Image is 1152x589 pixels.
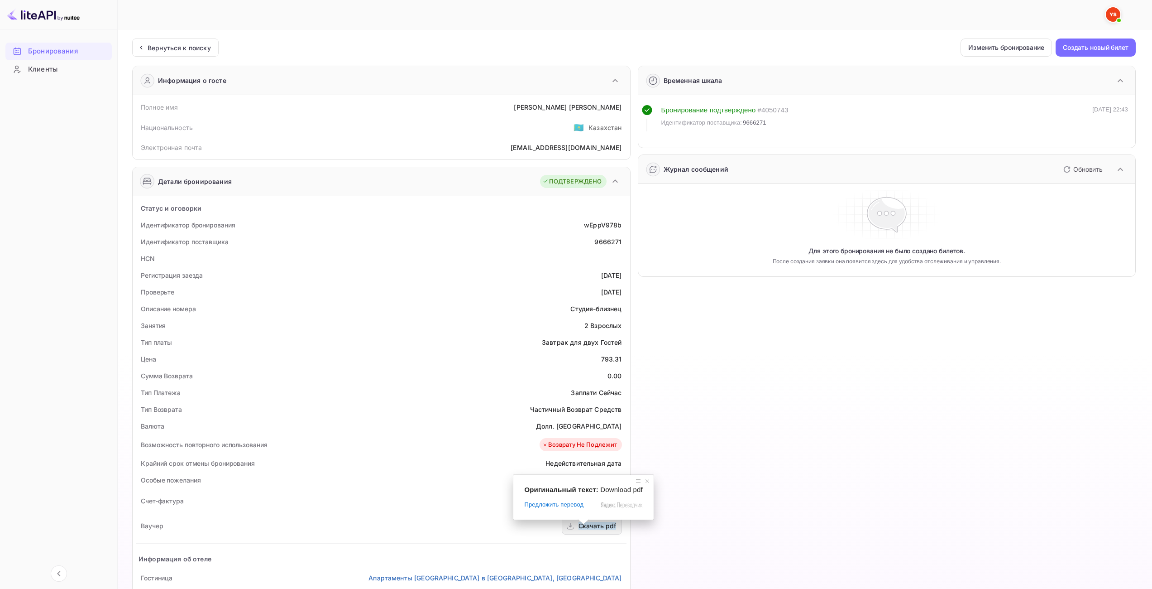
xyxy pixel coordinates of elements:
[773,257,1001,266] ya-tr-span: После создания заявки она появится здесь для удобства отслеживания и управления.
[148,44,211,52] ya-tr-span: Вернуться к поиску
[584,322,622,329] ya-tr-span: 2 Взрослых
[743,119,766,126] ya-tr-span: 9666271
[5,61,112,78] div: Клиенты
[141,372,193,380] ya-tr-span: Сумма Возврата
[1056,39,1136,57] button: Создать новый билет
[5,61,112,77] a: Клиенты
[141,476,201,484] ya-tr-span: Особые пожелания
[141,522,163,530] ya-tr-span: Ваучер
[1106,7,1120,22] img: Служба Поддержки Яндекса
[569,103,622,111] ya-tr-span: [PERSON_NAME]
[28,46,78,57] ya-tr-span: Бронирования
[545,459,621,467] ya-tr-span: Недействительная дата
[5,43,112,59] a: Бронирования
[141,406,182,413] ya-tr-span: Тип Возврата
[368,574,621,582] ya-tr-span: Апартаменты [GEOGRAPHIC_DATA] в [GEOGRAPHIC_DATA], [GEOGRAPHIC_DATA]
[710,106,756,114] ya-tr-span: подтверждено
[1073,165,1103,173] ya-tr-span: Обновить
[5,43,112,60] div: Бронирования
[524,501,583,509] span: Предложить перевод
[530,406,622,413] ya-tr-span: Частичный Возврат Средств
[141,288,174,296] ya-tr-span: Проверьте
[571,389,621,396] ya-tr-span: Заплати Сейчас
[158,177,232,186] ya-tr-span: Детали бронирования
[524,486,598,493] span: Оригинальный текст:
[141,322,166,329] ya-tr-span: Занятия
[961,39,1052,57] button: Изменить бронирование
[664,77,722,84] ya-tr-span: Временная шкала
[141,221,235,229] ya-tr-span: Идентификатор бронирования
[661,106,708,114] ya-tr-span: Бронирование
[664,165,728,173] ya-tr-span: Журнал сообщений
[808,246,965,256] ya-tr-span: Для этого бронирования не было создано билетов.
[141,204,202,212] ya-tr-span: Статус и оговорки
[141,144,202,151] ya-tr-span: Электронная почта
[141,355,156,363] ya-tr-span: Цена
[578,522,616,530] ya-tr-span: Скачать pdf
[141,459,255,467] ya-tr-span: Крайний срок отмены бронирования
[548,440,617,449] ya-tr-span: Возврату не подлежит
[141,271,203,279] ya-tr-span: Регистрация заезда
[542,338,621,346] ya-tr-span: Завтрак для двух Гостей
[607,371,622,381] div: 0.00
[601,354,622,364] div: 793.31
[757,105,788,116] div: # 4050743
[141,574,172,582] ya-tr-span: Гостиница
[141,497,184,505] ya-tr-span: Счет-фактура
[1058,162,1106,177] button: Обновить
[7,7,80,22] img: Логотип LiteAPI
[574,122,584,132] ya-tr-span: 🇰🇿
[570,305,621,313] ya-tr-span: Студия-близнец
[141,103,178,111] ya-tr-span: Полное имя
[158,76,226,85] ya-tr-span: Информация о госте
[141,422,164,430] ya-tr-span: Валюта
[594,237,621,246] div: 9666271
[141,238,229,246] ya-tr-span: Идентификатор поставщика
[574,119,584,135] span: США
[536,422,621,430] ya-tr-span: Долл. [GEOGRAPHIC_DATA]
[51,565,67,582] button: Свернуть навигацию
[141,124,193,131] ya-tr-span: Национальность
[661,119,742,126] ya-tr-span: Идентификатор поставщика:
[601,270,622,280] div: [DATE]
[601,287,622,297] div: [DATE]
[139,555,211,563] ya-tr-span: Информация об отеле
[141,338,172,346] ya-tr-span: Тип платы
[141,389,181,396] ya-tr-span: Тип Платежа
[1063,42,1128,53] ya-tr-span: Создать новый билет
[141,255,155,262] ya-tr-span: HCN
[141,441,267,449] ya-tr-span: Возможность повторного использования
[1092,106,1128,113] ya-tr-span: [DATE] 22:43
[549,177,602,186] ya-tr-span: ПОДТВЕРЖДЕНО
[600,486,643,493] span: Download pdf
[368,573,621,583] a: Апартаменты [GEOGRAPHIC_DATA] в [GEOGRAPHIC_DATA], [GEOGRAPHIC_DATA]
[968,42,1044,53] ya-tr-span: Изменить бронирование
[514,103,567,111] ya-tr-span: [PERSON_NAME]
[511,144,621,151] ya-tr-span: [EMAIL_ADDRESS][DOMAIN_NAME]
[28,64,57,75] ya-tr-span: Клиенты
[141,305,196,313] ya-tr-span: Описание номера
[588,124,621,131] ya-tr-span: Казахстан
[584,221,621,229] ya-tr-span: wEppV978b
